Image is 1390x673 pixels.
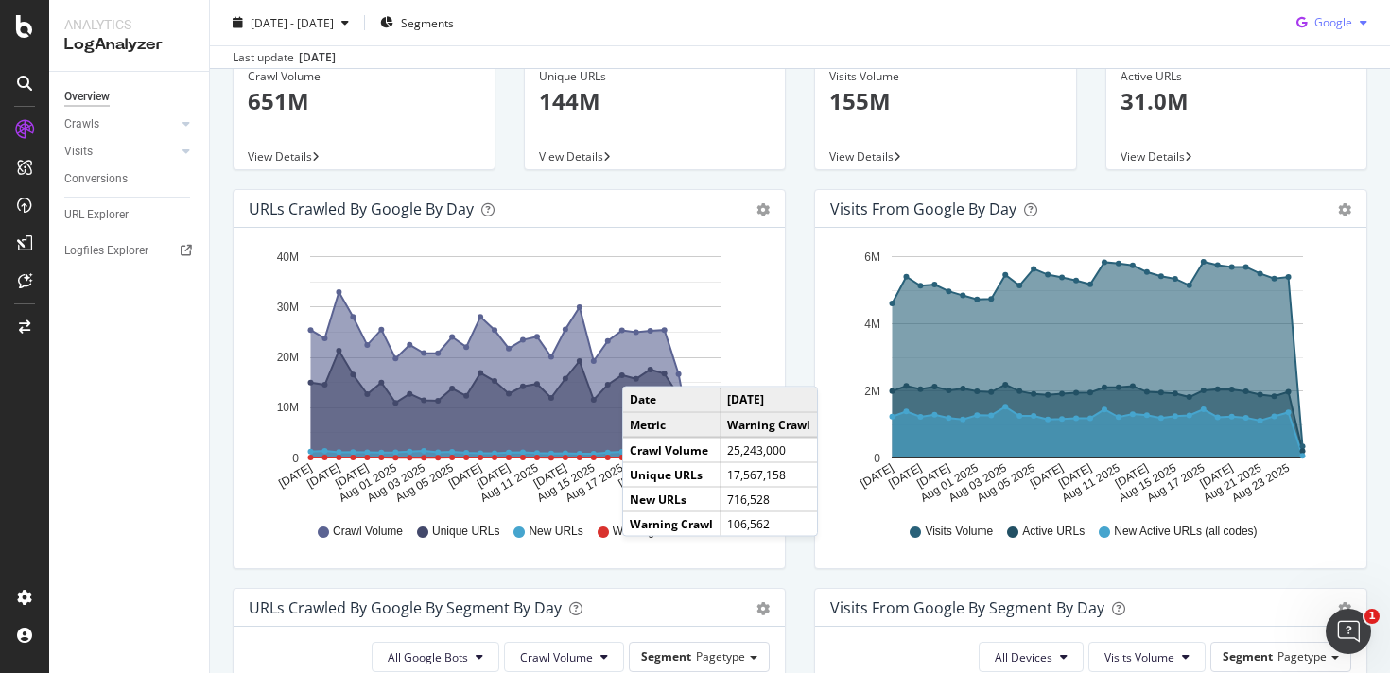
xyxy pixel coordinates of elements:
p: 651M [248,85,480,117]
div: Crawl Volume [248,68,480,85]
text: Aug 21 2025 [1201,461,1263,505]
a: URL Explorer [64,205,196,225]
td: Date [623,388,721,412]
td: Warning Crawl [721,412,818,438]
td: 17,567,158 [721,462,818,487]
span: New Active URLs (all codes) [1114,524,1257,540]
div: Visits Volume [829,68,1062,85]
text: Aug 01 2025 [337,461,399,505]
td: 716,528 [721,487,818,511]
div: gear [1338,602,1351,615]
a: Visits [64,142,177,162]
span: Google [1314,14,1352,30]
span: Active URLs [1022,524,1085,540]
span: All Devices [995,649,1052,665]
div: URLs Crawled by Google By Segment By Day [249,598,562,617]
td: Metric [623,412,721,438]
span: Crawl Volume [520,649,593,665]
div: Overview [64,87,110,107]
button: [DATE] - [DATE] [225,8,356,38]
span: View Details [829,148,894,164]
span: Segment [1223,648,1273,664]
text: Aug 03 2025 [947,461,1009,505]
text: [DATE] [1198,461,1236,491]
text: [DATE] [1028,461,1066,491]
a: Logfiles Explorer [64,241,196,261]
a: Conversions [64,169,196,189]
text: [DATE] [446,461,484,491]
text: [DATE] [531,461,569,491]
text: 4M [864,318,880,331]
span: Segment [641,648,691,664]
text: [DATE] [1056,461,1094,491]
div: gear [756,602,770,615]
button: All Devices [979,642,1084,672]
td: [DATE] [721,388,818,412]
text: Aug 05 2025 [393,461,456,505]
div: Unique URLs [539,68,772,85]
button: All Google Bots [372,642,499,672]
text: [DATE] [858,461,895,491]
div: Logfiles Explorer [64,241,148,261]
text: [DATE] [333,461,371,491]
text: 30M [277,301,299,314]
td: New URLs [623,487,721,511]
iframe: Intercom live chat [1326,609,1371,654]
td: Crawl Volume [623,437,721,462]
div: Visits from Google By Segment By Day [830,598,1104,617]
text: 0 [292,452,299,465]
span: View Details [1121,148,1185,164]
text: 40M [277,250,299,264]
span: Pagetype [1277,648,1327,664]
text: [DATE] [914,461,952,491]
div: Conversions [64,169,128,189]
span: Pagetype [696,648,745,664]
div: LogAnalyzer [64,34,194,56]
text: 6M [864,250,880,264]
div: gear [756,203,770,216]
div: Visits from Google by day [830,199,1016,218]
span: View Details [248,148,312,164]
div: Last update [233,49,336,66]
span: [DATE] - [DATE] [251,14,334,30]
div: Visits [64,142,93,162]
text: 20M [277,351,299,364]
svg: A chart. [249,243,763,506]
div: URL Explorer [64,205,129,225]
svg: A chart. [830,243,1345,506]
td: 106,562 [721,511,818,536]
div: Active URLs [1121,68,1353,85]
div: gear [1338,203,1351,216]
td: Warning Crawl [623,511,721,536]
td: 25,243,000 [721,437,818,462]
text: Aug 03 2025 [365,461,427,505]
text: Aug 17 2025 [563,461,625,505]
td: Unique URLs [623,462,721,487]
text: [DATE] [1113,461,1151,491]
button: Google [1289,8,1375,38]
text: [DATE] [886,461,924,491]
span: All Google Bots [388,649,468,665]
text: 0 [874,452,880,465]
text: Aug 05 2025 [975,461,1037,505]
text: [DATE] [475,461,513,491]
span: Warning Crawl [613,524,686,540]
button: Visits Volume [1088,642,1206,672]
span: Crawl Volume [333,524,403,540]
a: Crawls [64,114,177,134]
text: Aug 15 2025 [534,461,597,505]
button: Segments [373,8,461,38]
p: 31.0M [1121,85,1353,117]
span: Visits Volume [1104,649,1174,665]
span: View Details [539,148,603,164]
span: Segments [401,14,454,30]
text: Aug 15 2025 [1116,461,1178,505]
p: 144M [539,85,772,117]
span: 1 [1364,609,1380,624]
button: Crawl Volume [504,642,624,672]
text: Aug 17 2025 [1144,461,1207,505]
span: New URLs [529,524,582,540]
span: Visits Volume [925,524,993,540]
